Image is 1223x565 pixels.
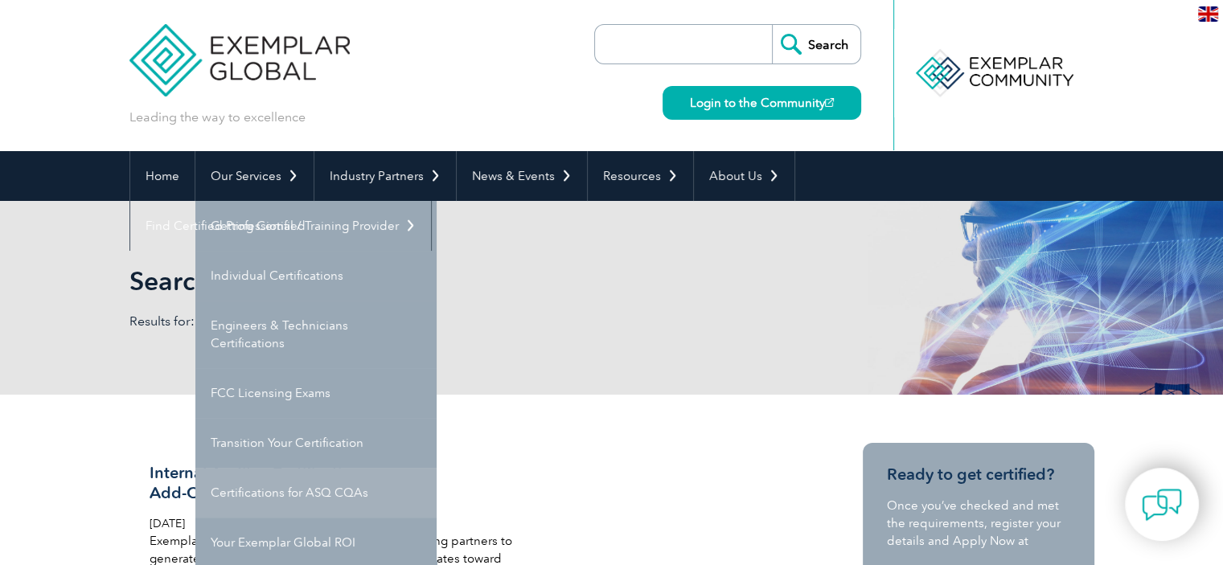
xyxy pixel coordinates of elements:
input: Search [772,25,860,63]
a: Industry Partners [314,151,456,201]
a: Transition Your Certification [195,418,437,468]
a: Individual Certifications [195,251,437,301]
p: Leading the way to excellence [129,108,306,126]
h3: Internal Auditor Certification Add-On (CAO) Program for Trainers [150,463,531,503]
h3: Ready to get certified? [887,465,1070,485]
a: News & Events [457,151,587,201]
span: [DATE] [150,517,185,530]
a: Engineers & Technicians Certifications [195,301,437,368]
h1: Search [129,265,747,297]
img: en [1198,6,1218,22]
p: Once you’ve checked and met the requirements, register your details and Apply Now at [887,497,1070,550]
p: Results for: lead audit [129,313,612,330]
img: contact-chat.png [1142,485,1182,525]
img: open_square.png [825,98,834,107]
a: Find Certified Professional / Training Provider [130,201,431,251]
a: Our Services [195,151,314,201]
a: Certifications for ASQ CQAs [195,468,437,518]
a: Login to the Community [663,86,861,120]
a: Resources [588,151,693,201]
a: About Us [694,151,794,201]
a: FCC Licensing Exams [195,368,437,418]
a: Home [130,151,195,201]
